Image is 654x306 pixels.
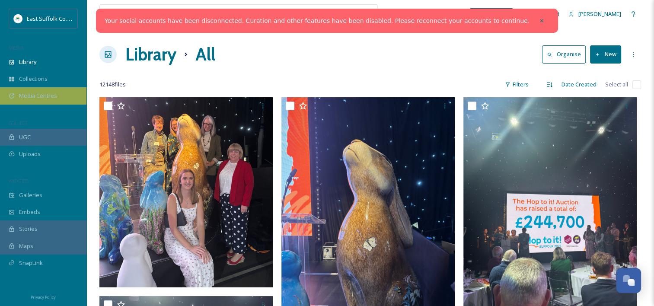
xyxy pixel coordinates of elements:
[578,10,621,18] span: [PERSON_NAME]
[590,45,621,63] button: New
[557,76,601,93] div: Date Created
[19,225,38,233] span: Stories
[501,76,533,93] div: Filters
[99,97,273,287] img: Hop to it auction (3).png
[19,259,43,267] span: SnapLink
[19,58,36,66] span: Library
[14,14,22,23] img: ESC%20Logo.png
[470,8,513,20] a: What's New
[195,41,215,67] h1: All
[322,6,373,22] a: View all files
[27,14,78,22] span: East Suffolk Council
[19,150,41,158] span: Uploads
[616,268,641,293] button: Open Chat
[9,120,27,126] span: COLLECT
[9,45,24,51] span: MEDIA
[19,92,57,100] span: Media Centres
[542,45,586,63] button: Organise
[564,6,625,22] a: [PERSON_NAME]
[31,291,56,302] a: Privacy Policy
[19,208,40,216] span: Embeds
[605,80,628,89] span: Select all
[99,80,126,89] span: 12148 file s
[9,178,29,184] span: WIDGETS
[542,45,590,63] a: Organise
[19,242,33,250] span: Maps
[19,75,48,83] span: Collections
[125,41,176,67] a: Library
[31,294,56,300] span: Privacy Policy
[120,5,307,24] input: Search your library
[19,191,42,199] span: Galleries
[105,16,530,25] a: Your social accounts have been disconnected. Curation and other features have been disabled. Plea...
[19,133,31,141] span: UGC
